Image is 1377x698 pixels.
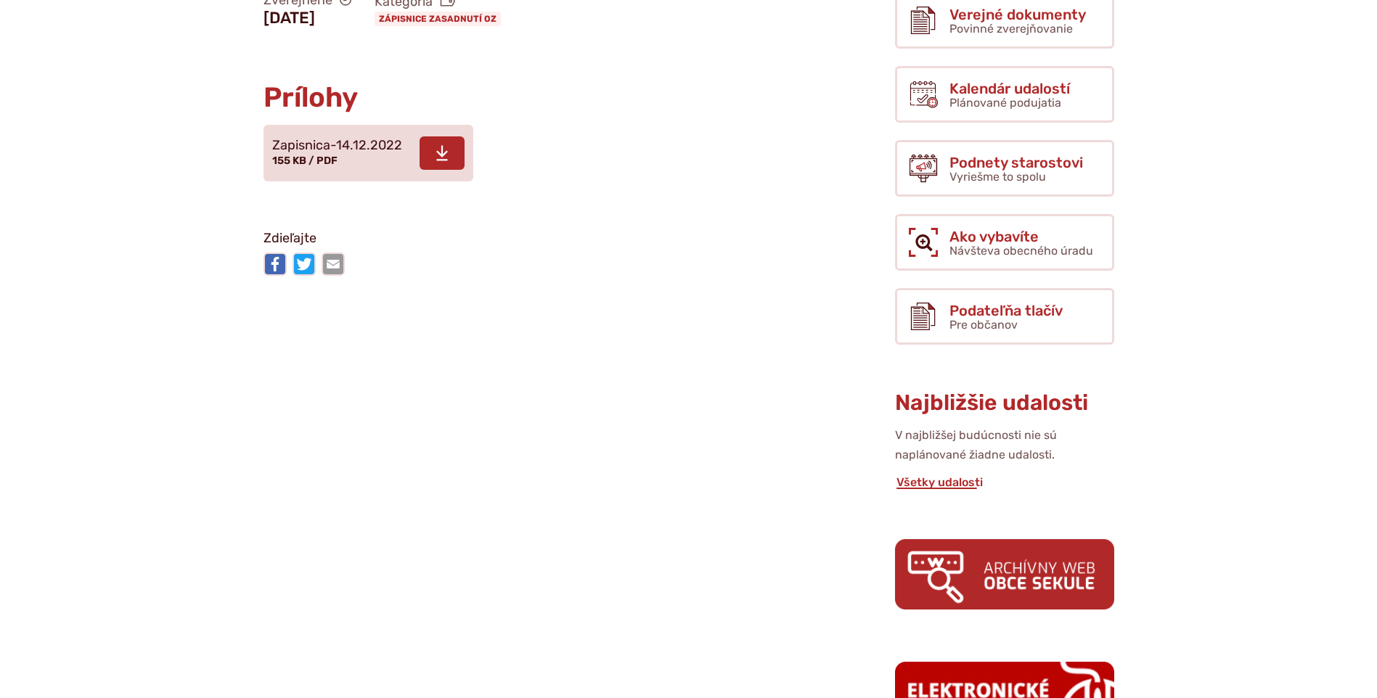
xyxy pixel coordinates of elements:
[272,155,338,167] span: 155 KB / PDF
[949,7,1086,22] span: Verejné dokumenty
[949,22,1073,36] span: Povinné zverejňovanie
[263,228,779,250] p: Zdieľajte
[949,96,1061,110] span: Plánované podujatia
[949,229,1093,245] span: Ako vybavíte
[895,140,1114,197] a: Podnety starostovi Vyriešme to spolu
[375,12,501,26] a: Zápisnice zasadnutí OZ
[272,139,402,153] span: Zapisnica-14.12.2022
[263,125,473,181] a: Zapisnica-14.12.2022 155 KB / PDF
[263,83,779,113] h2: Prílohy
[949,303,1063,319] span: Podateľňa tlačív
[263,252,287,276] img: Zdieľať na Facebooku
[949,244,1093,258] span: Návšteva obecného úradu
[293,252,316,276] img: Zdieľať na Twitteri
[949,318,1018,332] span: Pre občanov
[895,475,984,489] a: Všetky udalosti
[895,539,1114,609] img: archiv.png
[949,81,1070,97] span: Kalendár udalostí
[895,426,1114,464] p: V najbližšej budúcnosti nie sú naplánované žiadne udalosti.
[949,170,1046,184] span: Vyriešme to spolu
[895,288,1114,345] a: Podateľňa tlačív Pre občanov
[895,391,1114,415] h3: Najbližšie udalosti
[895,66,1114,123] a: Kalendár udalostí Plánované podujatia
[322,252,345,276] img: Zdieľať e-mailom
[895,214,1114,271] a: Ako vybavíte Návšteva obecného úradu
[263,9,351,28] figcaption: [DATE]
[949,155,1083,171] span: Podnety starostovi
